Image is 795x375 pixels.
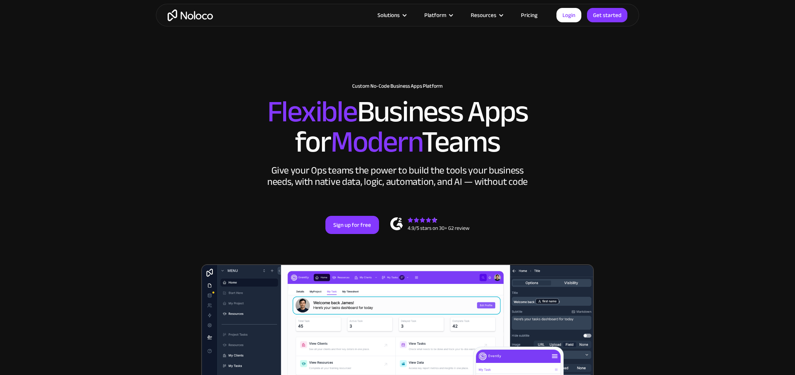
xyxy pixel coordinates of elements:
[424,10,446,20] div: Platform
[556,8,581,22] a: Login
[461,10,512,20] div: Resources
[331,114,422,170] span: Modern
[267,84,357,140] span: Flexible
[415,10,461,20] div: Platform
[325,216,379,234] a: Sign up for free
[587,8,627,22] a: Get started
[512,10,547,20] a: Pricing
[377,10,400,20] div: Solutions
[163,97,632,157] h2: Business Apps for Teams
[265,165,530,187] div: Give your Ops teams the power to build the tools your business needs, with native data, logic, au...
[368,10,415,20] div: Solutions
[168,9,213,21] a: home
[163,83,632,89] h1: Custom No-Code Business Apps Platform
[471,10,496,20] div: Resources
